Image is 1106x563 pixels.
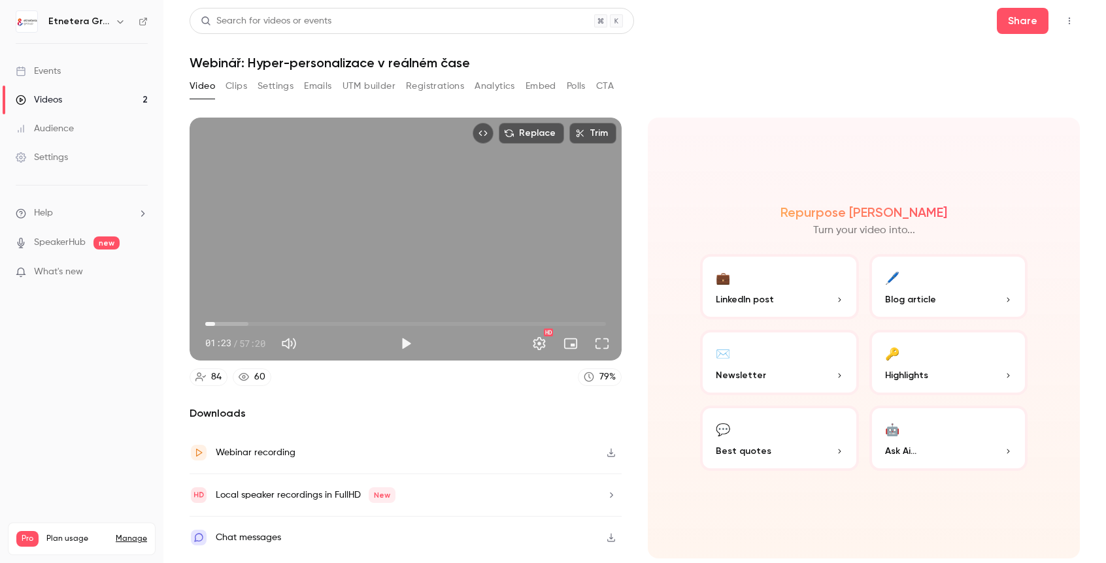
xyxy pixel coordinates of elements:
span: Best quotes [716,444,771,458]
div: 01:23 [205,336,265,350]
button: Video [190,76,215,97]
h6: Etnetera Group [48,15,110,28]
h1: Webinář: Hyper-personalizace v reálném čase [190,55,1080,71]
div: 79 % [599,370,616,384]
li: help-dropdown-opener [16,206,148,220]
button: Settings [526,330,552,357]
a: 79% [578,368,622,386]
button: 💼LinkedIn post [700,254,859,319]
a: 60 [233,368,271,386]
span: 01:23 [205,336,231,350]
button: 💬Best quotes [700,406,859,471]
div: 60 [254,370,265,384]
button: 🤖Ask Ai... [869,406,1028,471]
div: 💬 [716,419,730,439]
button: Polls [567,76,586,97]
button: UTM builder [343,76,395,97]
div: HD [544,329,553,336]
div: 💼 [716,267,730,287]
div: ✉️ [716,343,730,363]
span: Pro [16,531,39,547]
h2: Repurpose [PERSON_NAME] [780,204,947,220]
span: Highlights [885,368,928,382]
div: Videos [16,93,62,106]
button: Share [997,8,1048,34]
button: 🔑Highlights [869,330,1028,395]
button: Full screen [589,330,615,357]
button: Mute [276,330,302,357]
span: 57:20 [239,336,265,350]
img: Etnetera Group [16,11,37,32]
a: SpeakerHub [34,236,86,249]
h2: Downloads [190,406,622,421]
div: Search for videos or events [201,14,331,28]
button: CTA [596,76,614,97]
button: Embed video [473,123,494,144]
button: ✉️Newsletter [700,330,859,395]
span: / [233,336,238,350]
button: Play [393,330,419,357]
a: Manage [116,534,147,544]
div: 🔑 [885,343,899,363]
button: Turn on miniplayer [558,330,584,357]
div: Events [16,65,61,78]
button: Settings [258,76,293,97]
span: Newsletter [716,368,766,382]
button: Analytics [475,76,515,97]
div: Chat messages [216,530,281,545]
span: Blog article [885,293,936,306]
div: 84 [211,370,222,384]
a: 84 [190,368,227,386]
div: Webinar recording [216,445,295,460]
div: 🤖 [885,419,899,439]
span: LinkedIn post [716,293,774,306]
div: Local speaker recordings in FullHD [216,487,395,503]
span: What's new [34,265,83,279]
button: Registrations [406,76,464,97]
button: 🖊️Blog article [869,254,1028,319]
button: Top Bar Actions [1059,10,1080,31]
p: Turn your video into... [813,223,915,238]
span: new [93,236,120,249]
iframe: Noticeable Trigger [132,266,148,278]
div: Audience [16,122,74,135]
button: Clips [226,76,247,97]
button: Embed [526,76,556,97]
div: Settings [16,151,68,164]
span: Ask Ai... [885,444,916,458]
span: New [369,487,395,503]
span: Plan usage [46,534,108,544]
div: 🖊️ [885,267,899,287]
span: Help [34,206,53,220]
button: Replace [499,123,564,144]
button: Emails [304,76,331,97]
button: Trim [569,123,616,144]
